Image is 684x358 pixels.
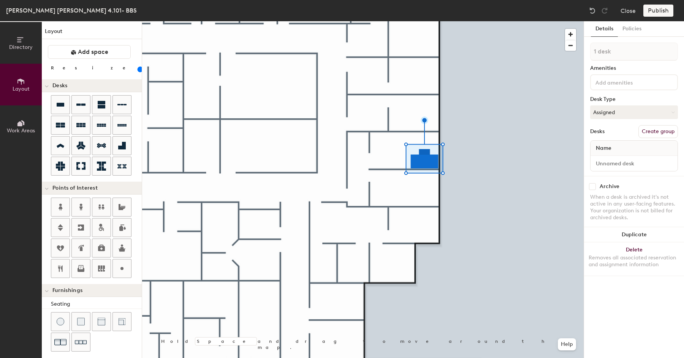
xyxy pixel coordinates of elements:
[589,254,679,268] div: Removes all associated reservation and assignment information
[71,333,90,352] button: Couch (x3)
[590,129,605,135] div: Desks
[92,312,111,331] button: Couch (middle)
[584,227,684,242] button: Duplicate
[71,312,90,331] button: Cushion
[584,242,684,276] button: DeleteRemoves all associated reservation and assignment information
[9,44,33,50] span: Directory
[592,158,676,169] input: Unnamed desk
[51,300,142,308] div: Seating
[558,338,576,350] button: Help
[590,105,678,119] button: Assigned
[77,318,85,325] img: Cushion
[48,45,131,59] button: Add space
[6,6,137,15] div: [PERSON_NAME] [PERSON_NAME] 4.101- BBS
[118,318,126,325] img: Couch (corner)
[589,7,596,14] img: Undo
[618,21,646,37] button: Policies
[590,96,678,102] div: Desk Type
[54,336,66,348] img: Couch (x2)
[51,333,70,352] button: Couch (x2)
[51,65,135,71] div: Resize
[52,83,67,89] span: Desks
[590,65,678,71] div: Amenities
[590,194,678,221] div: When a desk is archived it's not active in any user-facing features. Your organization is not bil...
[638,125,678,138] button: Create group
[75,336,87,348] img: Couch (x3)
[98,318,105,325] img: Couch (middle)
[13,86,30,92] span: Layout
[594,77,662,86] input: Add amenities
[601,7,608,14] img: Redo
[78,48,108,56] span: Add space
[592,141,615,155] span: Name
[52,287,82,294] span: Furnishings
[112,312,131,331] button: Couch (corner)
[52,185,98,191] span: Points of Interest
[57,318,64,325] img: Stool
[7,127,35,134] span: Work Areas
[600,184,619,190] div: Archive
[42,27,142,39] h1: Layout
[51,312,70,331] button: Stool
[591,21,618,37] button: Details
[621,5,636,17] button: Close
